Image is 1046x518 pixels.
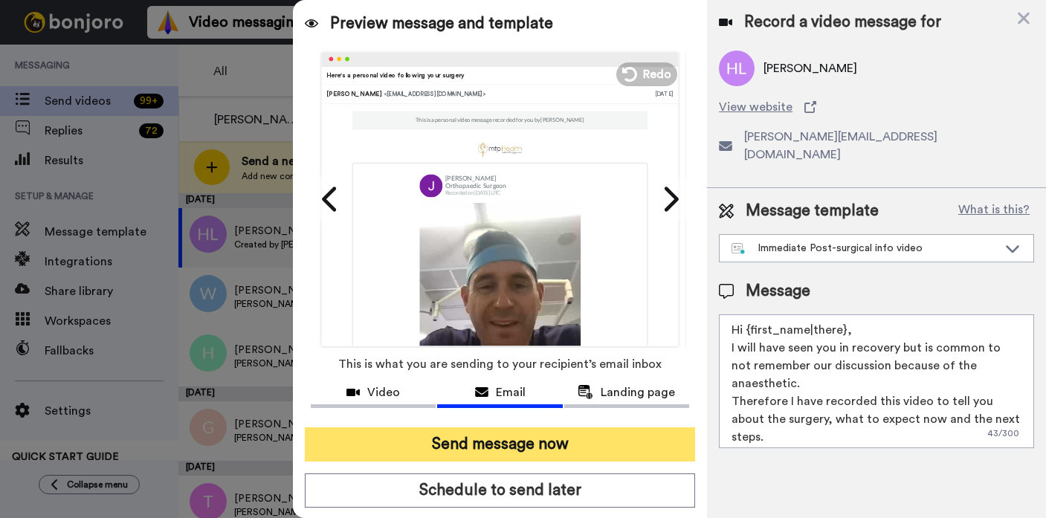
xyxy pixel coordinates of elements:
[416,117,584,124] p: This is a personal video message recorded for you by [PERSON_NAME]
[496,383,526,401] span: Email
[326,89,655,98] div: [PERSON_NAME]
[655,89,674,98] div: [DATE]
[419,202,581,363] img: 2Q==
[338,348,662,381] span: This is what you are sending to your recipient’s email inbox
[445,182,506,190] p: Orthopaedic Surgeon
[732,243,746,255] img: nextgen-template.svg
[477,141,523,158] img: a97285ef-e72e-44f2-b1ca-7aeecc5a3e77
[305,473,695,508] button: Schedule to send later
[744,128,1034,164] span: [PERSON_NAME][EMAIL_ADDRESS][DOMAIN_NAME]
[954,200,1034,222] button: What is this?
[719,98,792,116] span: View website
[419,174,442,197] img: AATXAJyg8ucWaqR3qXsjqopWeOisTT1W69xcs-1Qe9aC=s96-c
[746,280,810,302] span: Message
[719,314,1034,448] textarea: Hi {first_name|there}, I will have seen you in recovery but is common to not remember our discuss...
[445,189,506,196] p: Recorded on [DATE] UTC
[601,383,675,401] span: Landing page
[367,383,400,401] span: Video
[732,241,998,256] div: Immediate Post-surgical info video
[746,200,879,222] span: Message template
[305,427,695,462] button: Send message now
[445,175,506,182] p: [PERSON_NAME]
[719,98,1034,116] a: View website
